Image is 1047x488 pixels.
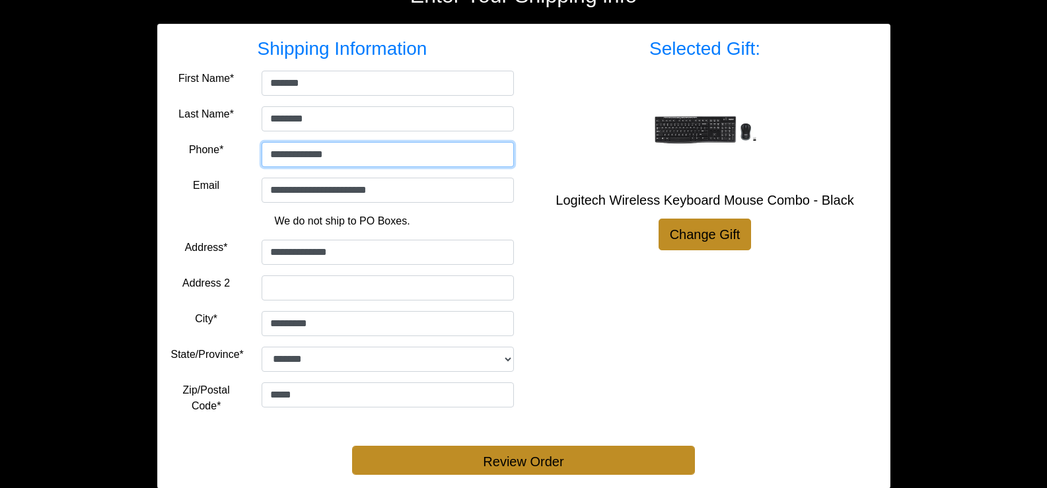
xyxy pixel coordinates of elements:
label: Email [193,178,219,193]
label: State/Province* [171,347,244,363]
label: Address 2 [182,275,230,291]
h5: Logitech Wireless Keyboard Mouse Combo - Black [534,192,877,208]
img: Logitech Wireless Keyboard Mouse Combo - Black [652,76,758,182]
label: Zip/Postal Code* [171,382,242,414]
h3: Shipping Information [171,38,514,60]
label: First Name* [178,71,234,87]
h3: Selected Gift: [534,38,877,60]
button: Review Order [352,446,695,475]
a: Change Gift [659,219,752,250]
p: We do not ship to PO Boxes. [181,213,504,229]
label: Last Name* [178,106,234,122]
label: City* [195,311,217,327]
label: Address* [185,240,228,256]
label: Phone* [189,142,224,158]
